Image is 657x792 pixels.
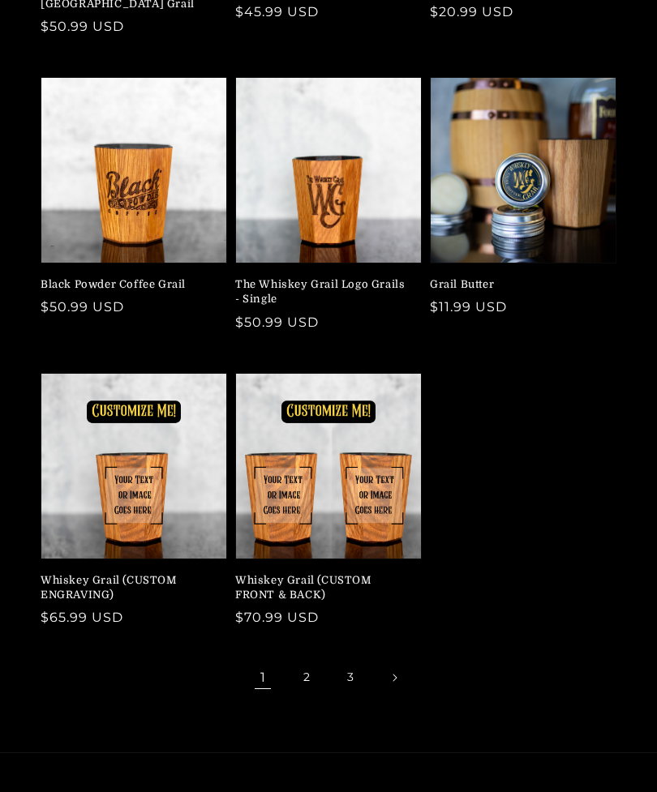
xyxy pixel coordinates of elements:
[41,573,217,602] a: Whiskey Grail (CUSTOM ENGRAVING)
[333,660,368,696] a: Page 3
[41,277,217,292] a: Black Powder Coffee Grail
[376,660,412,696] a: Next page
[235,573,412,602] a: Whiskey Grail (CUSTOM FRONT & BACK)
[245,660,281,696] span: Page 1
[289,660,324,696] a: Page 2
[235,277,412,306] a: The Whiskey Grail Logo Grails - Single
[41,660,616,696] nav: Pagination
[430,277,607,292] a: Grail Butter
